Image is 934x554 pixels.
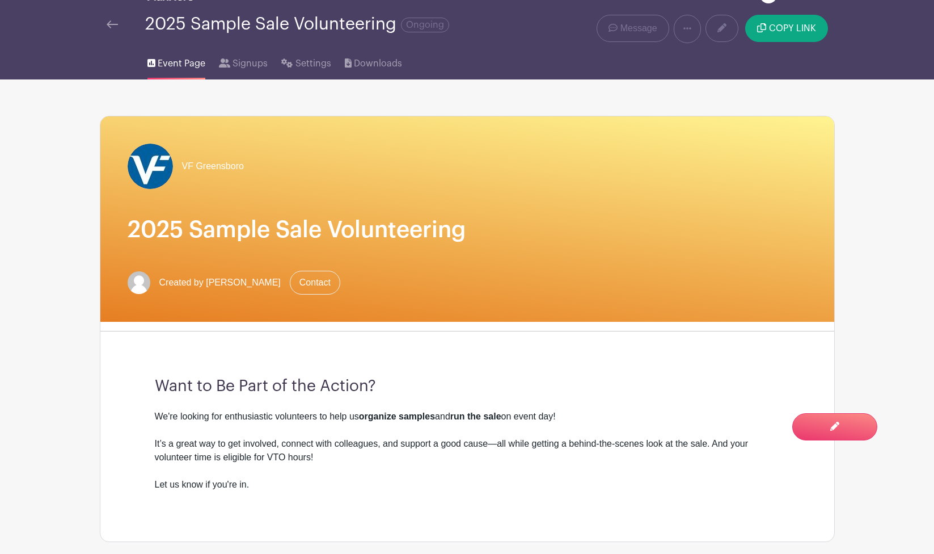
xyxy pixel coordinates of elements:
img: back-arrow-29a5d9b10d5bd6ae65dc969a981735edf675c4d7a1fe02e03b50dbd4ba3cdb55.svg [107,20,118,28]
strong: organize samples [359,412,435,421]
a: Message [597,15,669,42]
a: Event Page [147,43,205,79]
h3: Want to Be Part of the Action? [155,377,780,396]
a: Contact [290,271,340,295]
h1: 2025 Sample Sale Volunteering [128,216,807,244]
span: Created by [PERSON_NAME] [159,276,281,289]
button: COPY LINK [745,15,827,42]
a: Signups [219,43,268,79]
div: We're looking for enthusiastic volunteers to help us and on event day! It’s a great way to get in... [155,410,780,478]
span: Ongoing [401,18,449,32]
span: Event Page [158,57,205,70]
a: Settings [281,43,331,79]
img: default-ce2991bfa6775e67f084385cd625a349d9dcbb7a52a09fb2fda1e96e2d18dcdb.png [128,271,150,294]
span: Signups [233,57,268,70]
span: Message [620,22,657,35]
strong: run the sale [450,412,501,421]
div: 2025 Sample Sale Volunteering [145,15,449,33]
span: COPY LINK [769,24,816,33]
span: Downloads [354,57,402,70]
span: VF Greensboro [182,160,244,173]
div: Let us know if you're in. [155,478,780,505]
a: Downloads [345,43,402,79]
span: Settings [295,57,331,70]
img: VF_Icon_FullColor_CMYK-small.jpg [128,144,173,189]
